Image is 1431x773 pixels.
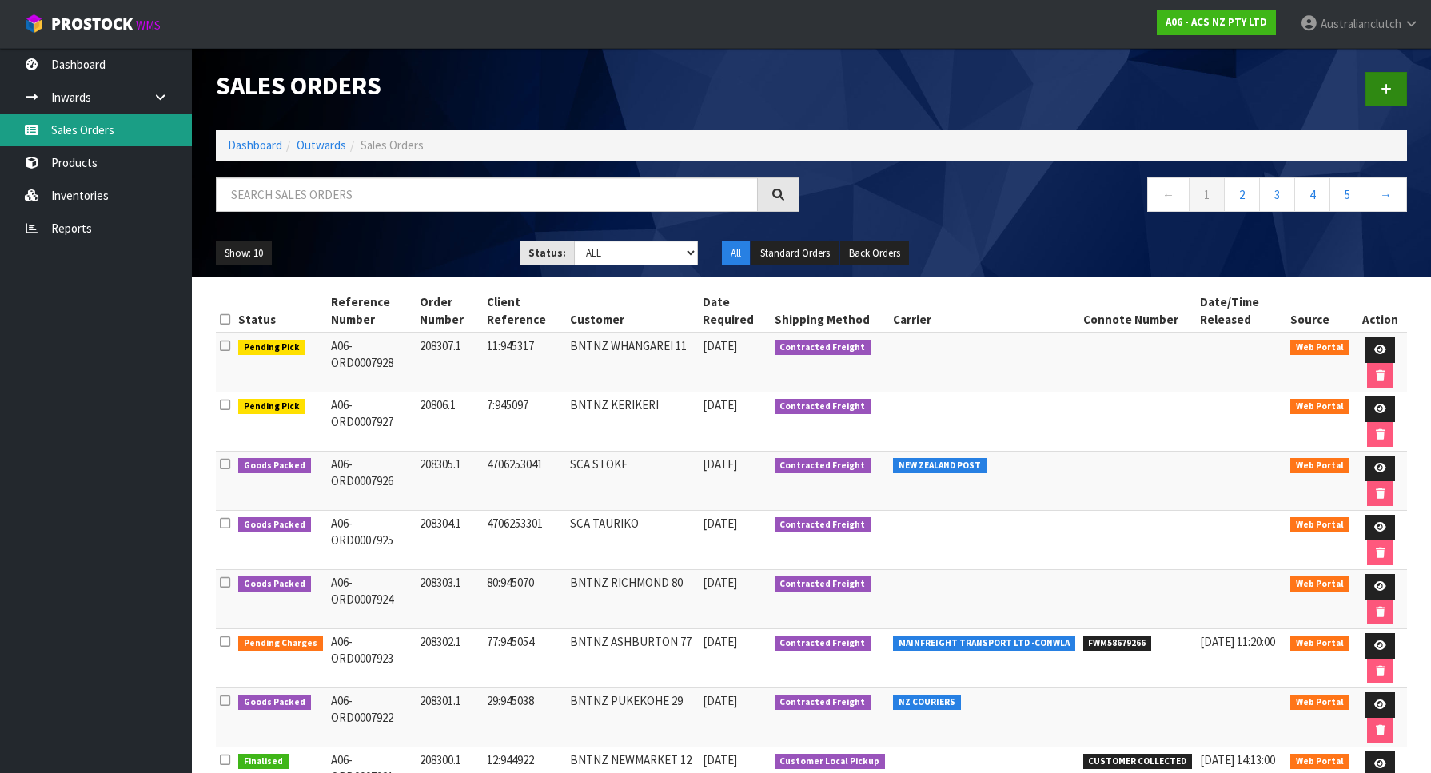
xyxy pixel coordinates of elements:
[1290,399,1349,415] span: Web Portal
[703,338,737,353] span: [DATE]
[416,392,483,452] td: 20806.1
[416,511,483,570] td: 208304.1
[703,456,737,472] span: [DATE]
[238,399,305,415] span: Pending Pick
[483,688,566,747] td: 29:945038
[1329,177,1365,212] a: 5
[238,576,311,592] span: Goods Packed
[416,289,483,333] th: Order Number
[51,14,133,34] span: ProStock
[1290,695,1349,711] span: Web Portal
[893,458,987,474] span: NEW ZEALAND POST
[483,511,566,570] td: 4706253301
[775,340,871,356] span: Contracted Freight
[1286,289,1353,333] th: Source
[1290,517,1349,533] span: Web Portal
[889,289,1079,333] th: Carrier
[1321,16,1401,31] span: Australianclutch
[483,452,566,511] td: 4706253041
[216,241,272,266] button: Show: 10
[416,629,483,688] td: 208302.1
[327,511,416,570] td: A06-ORD0007925
[238,340,305,356] span: Pending Pick
[703,575,737,590] span: [DATE]
[775,695,871,711] span: Contracted Freight
[566,392,699,452] td: BNTNZ KERIKERI
[327,629,416,688] td: A06-ORD0007923
[566,570,699,629] td: BNTNZ RICHMOND 80
[1365,177,1407,212] a: →
[566,511,699,570] td: SCA TAURIKO
[566,688,699,747] td: BNTNZ PUKEKOHE 29
[528,246,566,260] strong: Status:
[699,289,771,333] th: Date Required
[1259,177,1295,212] a: 3
[1166,15,1267,29] strong: A06 - ACS NZ PTY LTD
[1290,340,1349,356] span: Web Portal
[1290,458,1349,474] span: Web Portal
[1290,636,1349,651] span: Web Portal
[24,14,44,34] img: cube-alt.png
[1290,754,1349,770] span: Web Portal
[703,397,737,412] span: [DATE]
[228,137,282,153] a: Dashboard
[416,570,483,629] td: 208303.1
[238,636,323,651] span: Pending Charges
[566,629,699,688] td: BNTNZ ASHBURTON 77
[1083,636,1152,651] span: FWM58679266
[751,241,839,266] button: Standard Orders
[771,289,890,333] th: Shipping Method
[216,177,758,212] input: Search sales orders
[1224,177,1260,212] a: 2
[775,517,871,533] span: Contracted Freight
[297,137,346,153] a: Outwards
[483,333,566,392] td: 11:945317
[893,636,1075,651] span: MAINFREIGHT TRANSPORT LTD -CONWLA
[1200,752,1275,767] span: [DATE] 14:13:00
[1290,576,1349,592] span: Web Portal
[216,72,799,100] h1: Sales Orders
[1200,634,1275,649] span: [DATE] 11:20:00
[840,241,909,266] button: Back Orders
[1147,177,1190,212] a: ←
[1079,289,1197,333] th: Connote Number
[1196,289,1286,333] th: Date/Time Released
[483,289,566,333] th: Client Reference
[234,289,327,333] th: Status
[136,18,161,33] small: WMS
[775,458,871,474] span: Contracted Freight
[722,241,750,266] button: All
[566,452,699,511] td: SCA STOKE
[483,570,566,629] td: 80:945070
[703,752,737,767] span: [DATE]
[483,392,566,452] td: 7:945097
[1353,289,1407,333] th: Action
[327,570,416,629] td: A06-ORD0007924
[893,695,961,711] span: NZ COURIERS
[703,516,737,531] span: [DATE]
[566,289,699,333] th: Customer
[327,333,416,392] td: A06-ORD0007928
[416,688,483,747] td: 208301.1
[566,333,699,392] td: BNTNZ WHANGAREI 11
[238,695,311,711] span: Goods Packed
[238,754,289,770] span: Finalised
[775,576,871,592] span: Contracted Freight
[327,452,416,511] td: A06-ORD0007926
[238,517,311,533] span: Goods Packed
[327,392,416,452] td: A06-ORD0007927
[483,629,566,688] td: 77:945054
[775,399,871,415] span: Contracted Freight
[327,688,416,747] td: A06-ORD0007922
[327,289,416,333] th: Reference Number
[1294,177,1330,212] a: 4
[823,177,1407,217] nav: Page navigation
[416,333,483,392] td: 208307.1
[775,754,886,770] span: Customer Local Pickup
[775,636,871,651] span: Contracted Freight
[1189,177,1225,212] a: 1
[416,452,483,511] td: 208305.1
[238,458,311,474] span: Goods Packed
[703,634,737,649] span: [DATE]
[703,693,737,708] span: [DATE]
